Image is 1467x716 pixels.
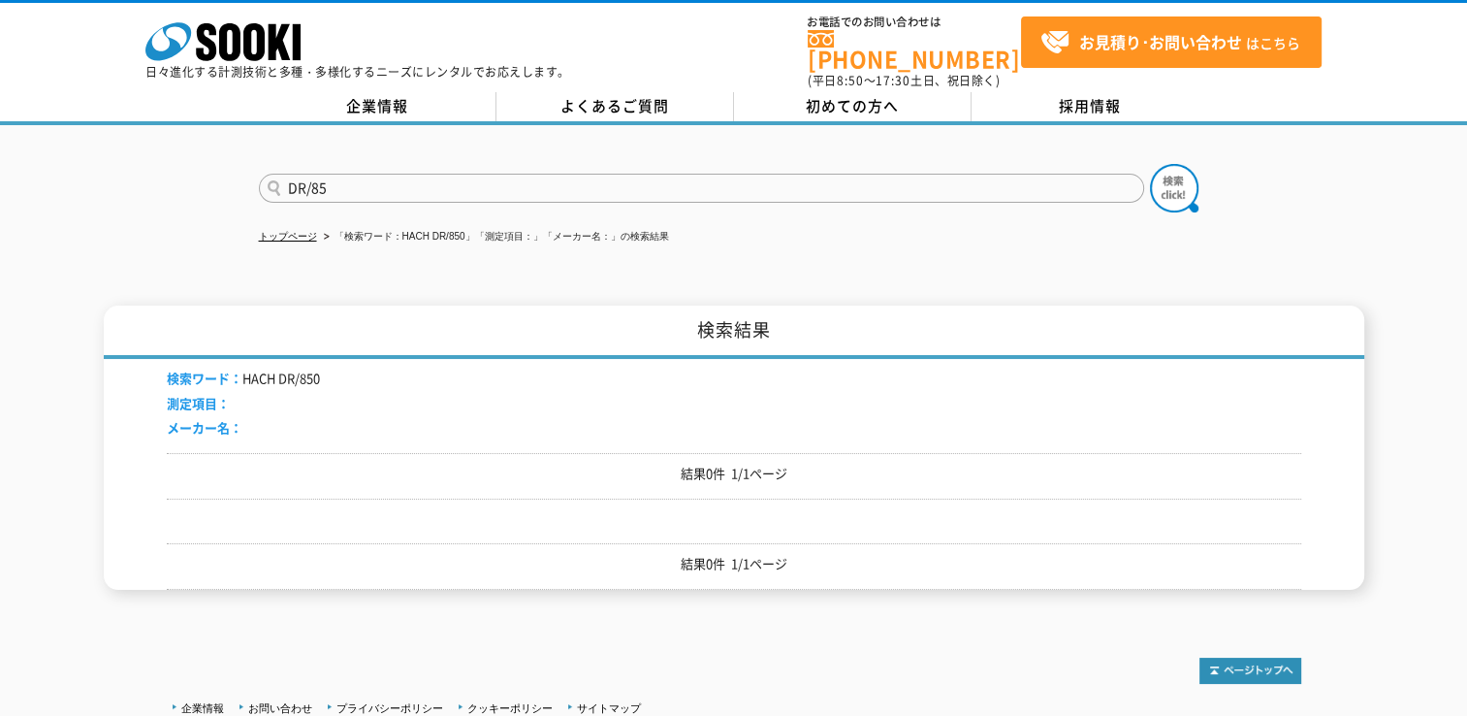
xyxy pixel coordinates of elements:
[259,231,317,242] a: トップページ
[259,92,496,121] a: 企業情報
[104,306,1364,359] h1: 検索結果
[808,30,1021,70] a: [PHONE_NUMBER]
[145,66,570,78] p: 日々進化する計測技術と多種・多様化するニーズにレンタルでお応えします。
[336,702,443,714] a: プライバシーポリシー
[167,554,1301,574] p: 結果0件 1/1ページ
[467,702,553,714] a: クッキーポリシー
[320,227,669,247] li: 「検索ワード：HACH DR/850」「測定項目：」「メーカー名：」の検索結果
[167,418,242,437] span: メーカー名：
[577,702,641,714] a: サイトマップ
[1150,164,1198,212] img: btn_search.png
[167,369,320,389] li: HACH DR/850
[876,72,910,89] span: 17:30
[259,174,1144,203] input: 商品名、型式、NETIS番号を入力してください
[1199,658,1301,684] img: トップページへ
[972,92,1209,121] a: 採用情報
[734,92,972,121] a: 初めての方へ
[1079,30,1242,53] strong: お見積り･お問い合わせ
[1040,28,1300,57] span: はこちら
[496,92,734,121] a: よくあるご質問
[167,394,230,412] span: 測定項目：
[248,702,312,714] a: お問い合わせ
[181,702,224,714] a: 企業情報
[808,16,1021,28] span: お電話でのお問い合わせは
[806,95,899,116] span: 初めての方へ
[808,72,1000,89] span: (平日 ～ 土日、祝日除く)
[167,464,1301,484] p: 結果0件 1/1ページ
[167,369,242,387] span: 検索ワード：
[837,72,864,89] span: 8:50
[1021,16,1322,68] a: お見積り･お問い合わせはこちら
